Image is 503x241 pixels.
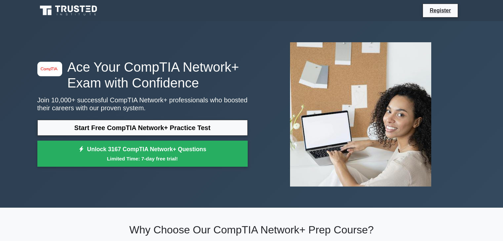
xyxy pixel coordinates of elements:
p: Join 10,000+ successful CompTIA Network+ professionals who boosted their careers with our proven ... [37,96,248,112]
a: Register [426,6,455,15]
a: Unlock 3167 CompTIA Network+ QuestionsLimited Time: 7-day free trial! [37,141,248,167]
small: Limited Time: 7-day free trial! [46,155,239,162]
h1: Ace Your CompTIA Network+ Exam with Confidence [37,59,248,91]
h2: Why Choose Our CompTIA Network+ Prep Course? [37,224,466,236]
a: Start Free CompTIA Network+ Practice Test [37,120,248,136]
